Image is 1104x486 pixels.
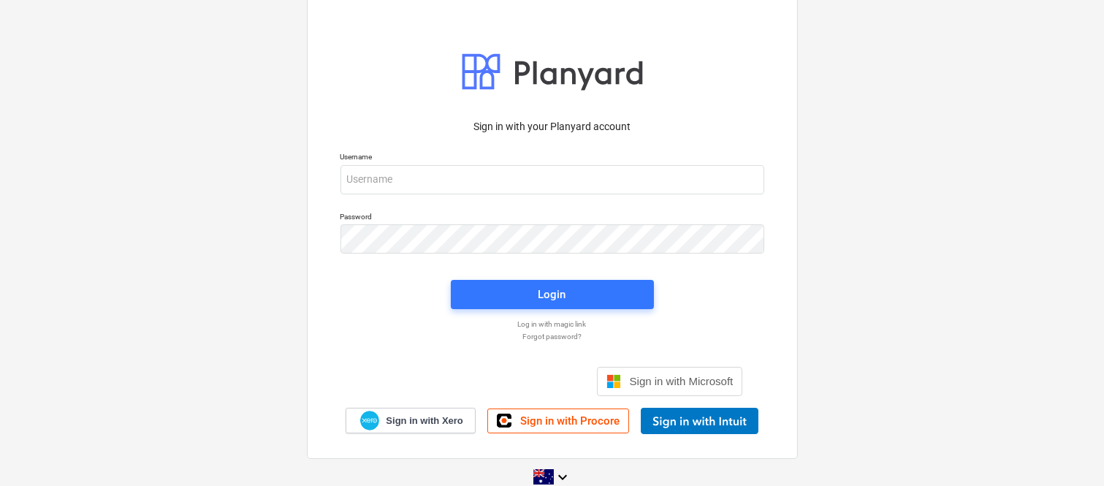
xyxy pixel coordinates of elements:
img: Xero logo [360,411,379,430]
iframe: Sign in with Google Button [354,365,593,398]
a: Sign in with Procore [487,409,629,433]
span: Sign in with Microsoft [630,375,734,387]
a: Forgot password? [333,332,772,341]
input: Username [340,165,764,194]
img: Microsoft logo [606,374,621,389]
button: Login [451,280,654,309]
span: Sign in with Procore [520,414,620,428]
div: Login [538,285,566,304]
span: Sign in with Xero [386,414,462,428]
p: Username [340,152,764,164]
p: Password [340,212,764,224]
p: Sign in with your Planyard account [340,119,764,134]
i: keyboard_arrow_down [554,468,571,486]
a: Log in with magic link [333,319,772,329]
a: Sign in with Xero [346,408,476,433]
